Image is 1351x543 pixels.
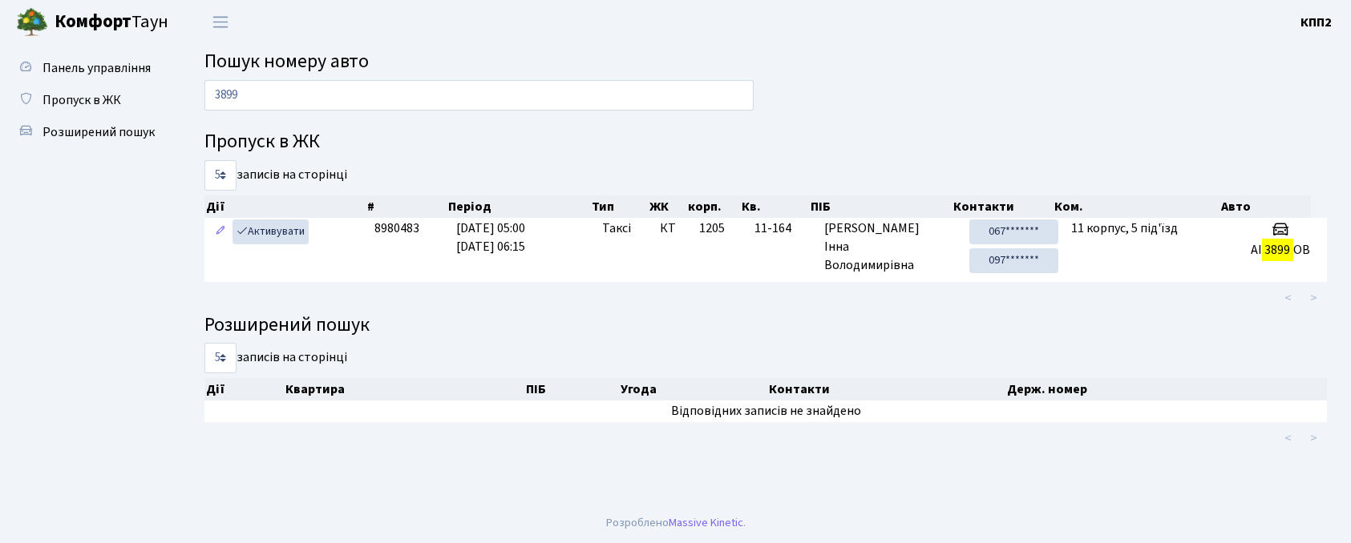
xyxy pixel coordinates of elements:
[1300,14,1332,31] b: КПП2
[42,123,155,141] span: Розширений пошук
[660,219,686,238] span: КТ
[374,219,419,237] span: 8980483
[366,195,447,218] th: #
[16,6,48,38] img: logo.png
[55,9,168,36] span: Таун
[767,378,1005,400] th: Контакти
[8,84,168,116] a: Пропуск в ЖК
[42,91,121,109] span: Пропуск в ЖК
[204,131,1327,154] h4: Пропуск в ЖК
[602,219,631,238] span: Таксі
[686,195,741,218] th: корп.
[200,9,241,35] button: Переключити навігацію
[1262,239,1292,261] mark: 3899
[233,219,309,244] a: Активувати
[524,378,619,400] th: ПІБ
[204,80,754,111] input: Пошук
[42,59,151,77] span: Панель управління
[204,195,366,218] th: Дії
[606,514,746,532] div: Розроблено .
[809,195,952,218] th: ПІБ
[1005,378,1327,400] th: Держ. номер
[754,219,811,238] span: 11-164
[204,314,1327,337] h4: Розширений пошук
[669,514,743,531] a: Massive Kinetic
[204,47,369,75] span: Пошук номеру авто
[8,52,168,84] a: Панель управління
[204,378,284,400] th: Дії
[55,9,131,34] b: Комфорт
[1220,195,1311,218] th: Авто
[204,160,237,191] select: записів на сторінці
[1071,219,1178,237] span: 11 корпус, 5 під'їзд
[740,195,809,218] th: Кв.
[824,219,957,275] span: [PERSON_NAME] Інна Володимирівна
[590,195,647,218] th: Тип
[211,219,230,244] a: Редагувати
[1240,243,1321,258] h5: АІ ОВ
[447,195,590,218] th: Період
[1300,13,1332,32] a: КПП2
[204,343,347,373] label: записів на сторінці
[204,160,347,191] label: записів на сторінці
[1053,195,1220,218] th: Ком.
[284,378,524,400] th: Квартира
[648,195,686,218] th: ЖК
[456,219,525,255] span: [DATE] 05:00 [DATE] 06:15
[204,343,237,373] select: записів на сторінці
[699,219,725,237] span: 1205
[619,378,767,400] th: Угода
[204,400,1327,422] td: Відповідних записів не знайдено
[8,116,168,148] a: Розширений пошук
[952,195,1052,218] th: Контакти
